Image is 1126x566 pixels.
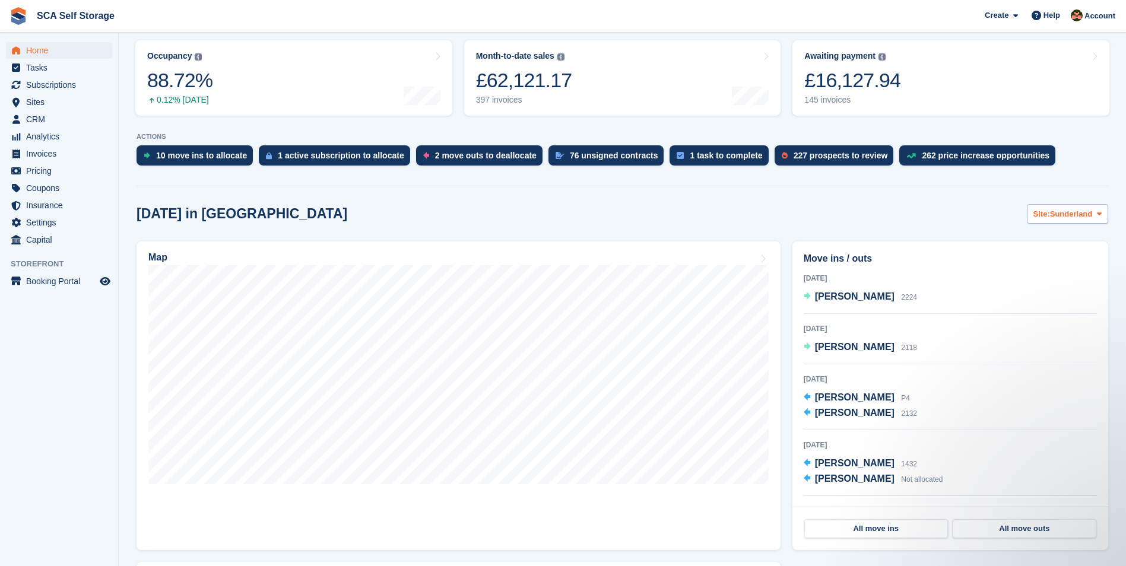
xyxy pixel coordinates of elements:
span: Sunderland [1050,208,1093,220]
div: 2 move outs to deallocate [435,151,537,160]
a: [PERSON_NAME] Not allocated [804,472,943,487]
div: £16,127.94 [804,68,900,93]
span: Storefront [11,258,118,270]
a: 1 active subscription to allocate [259,145,415,171]
a: menu [6,94,112,110]
a: 1 task to complete [670,145,774,171]
span: Sites [26,94,97,110]
a: menu [6,77,112,93]
a: Awaiting payment £16,127.94 145 invoices [792,40,1109,116]
span: P4 [901,394,910,402]
div: 1 active subscription to allocate [278,151,404,160]
img: icon-info-grey-7440780725fd019a000dd9b08b2336e03edf1995a4989e88bcd33f0948082b44.svg [195,53,202,61]
a: menu [6,273,112,290]
a: Occupancy 88.72% 0.12% [DATE] [135,40,452,116]
span: Pricing [26,163,97,179]
a: 2 move outs to deallocate [416,145,548,171]
div: Awaiting payment [804,51,876,61]
a: All move ins [804,519,948,538]
img: prospect-51fa495bee0391a8d652442698ab0144808aea92771e9ea1ae160a38d050c398.svg [782,152,788,159]
div: 76 unsigned contracts [570,151,658,160]
span: Help [1043,9,1060,21]
span: Coupons [26,180,97,196]
a: menu [6,180,112,196]
span: 2118 [901,344,917,352]
div: 227 prospects to review [794,151,888,160]
span: Invoices [26,145,97,162]
div: 262 price increase opportunities [922,151,1049,160]
div: 10 move ins to allocate [156,151,247,160]
a: 76 unsigned contracts [548,145,670,171]
span: Settings [26,214,97,231]
img: price_increase_opportunities-93ffe204e8149a01c8c9dc8f82e8f89637d9d84a8eef4429ea346261dce0b2c0.svg [906,153,916,158]
div: 145 invoices [804,95,900,105]
div: [DATE] [804,374,1097,384]
img: stora-icon-8386f47178a22dfd0bd8f6a31ec36ba5ce8667c1dd55bd0f319d3a0aa187defe.svg [9,7,27,25]
a: menu [6,145,112,162]
span: Home [26,42,97,59]
h2: [DATE] in [GEOGRAPHIC_DATA] [137,206,347,222]
div: 88.72% [147,68,212,93]
div: Month-to-date sales [476,51,554,61]
a: Month-to-date sales £62,121.17 397 invoices [464,40,781,116]
img: move_ins_to_allocate_icon-fdf77a2bb77ea45bf5b3d319d69a93e2d87916cf1d5bf7949dd705db3b84f3ca.svg [144,152,150,159]
span: Account [1084,10,1115,22]
h2: Move ins / outs [804,252,1097,266]
a: Preview store [98,274,112,288]
img: icon-info-grey-7440780725fd019a000dd9b08b2336e03edf1995a4989e88bcd33f0948082b44.svg [878,53,886,61]
a: menu [6,197,112,214]
span: [PERSON_NAME] [815,408,895,418]
span: Subscriptions [26,77,97,93]
span: 1432 [901,460,917,468]
span: [PERSON_NAME] [815,291,895,301]
a: menu [6,59,112,76]
a: menu [6,163,112,179]
span: Not allocated [901,475,943,484]
p: ACTIONS [137,133,1108,141]
a: menu [6,214,112,231]
div: Occupancy [147,51,192,61]
img: move_outs_to_deallocate_icon-f764333ba52eb49d3ac5e1228854f67142a1ed5810a6f6cc68b1a99e826820c5.svg [423,152,429,159]
a: [PERSON_NAME] 2224 [804,290,917,305]
span: 2132 [901,409,917,418]
a: menu [6,42,112,59]
span: Analytics [26,128,97,145]
span: CRM [26,111,97,128]
a: All move outs [953,519,1096,538]
h2: Map [148,252,167,263]
a: SCA Self Storage [32,6,119,26]
button: Site: Sunderland [1027,204,1108,224]
span: Booking Portal [26,273,97,290]
a: [PERSON_NAME] P4 [804,390,910,406]
span: Site: [1033,208,1050,220]
a: 10 move ins to allocate [137,145,259,171]
a: menu [6,128,112,145]
span: [PERSON_NAME] [815,473,895,484]
a: 262 price increase opportunities [899,145,1061,171]
span: Capital [26,231,97,248]
a: [PERSON_NAME] 2132 [804,406,917,421]
a: 227 prospects to review [775,145,900,171]
a: [PERSON_NAME] 2118 [804,340,917,355]
img: task-75834270c22a3079a89374b754ae025e5fb1db73e45f91037f5363f120a921f8.svg [677,152,684,159]
a: menu [6,231,112,248]
a: [PERSON_NAME] 1432 [804,456,917,472]
div: 397 invoices [476,95,572,105]
img: active_subscription_to_allocate_icon-d502201f5373d7db506a760aba3b589e785aa758c864c3986d89f69b8ff3... [266,152,272,160]
a: Map [137,241,781,550]
div: [DATE] [804,273,1097,284]
span: 2224 [901,293,917,301]
img: Sarah Race [1071,9,1083,21]
img: contract_signature_icon-13c848040528278c33f63329250d36e43548de30e8caae1d1a13099fd9432cc5.svg [556,152,564,159]
img: icon-info-grey-7440780725fd019a000dd9b08b2336e03edf1995a4989e88bcd33f0948082b44.svg [557,53,564,61]
span: [PERSON_NAME] [815,342,895,352]
span: Tasks [26,59,97,76]
span: Insurance [26,197,97,214]
div: 0.12% [DATE] [147,95,212,105]
div: [DATE] [804,440,1097,450]
div: [DATE] [804,505,1097,516]
div: £62,121.17 [476,68,572,93]
span: [PERSON_NAME] [815,392,895,402]
div: [DATE] [804,323,1097,334]
a: menu [6,111,112,128]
